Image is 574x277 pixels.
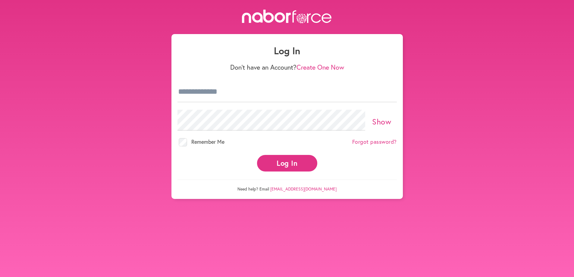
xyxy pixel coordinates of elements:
a: [EMAIL_ADDRESS][DOMAIN_NAME] [270,186,337,192]
p: Don't have an Account? [177,63,397,71]
h1: Log In [177,45,397,56]
span: Remember Me [191,138,224,145]
a: Forgot password? [352,139,397,145]
a: Show [372,116,391,127]
button: Log In [257,155,317,172]
a: Create One Now [296,63,344,71]
p: Need help? Email [177,180,397,192]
